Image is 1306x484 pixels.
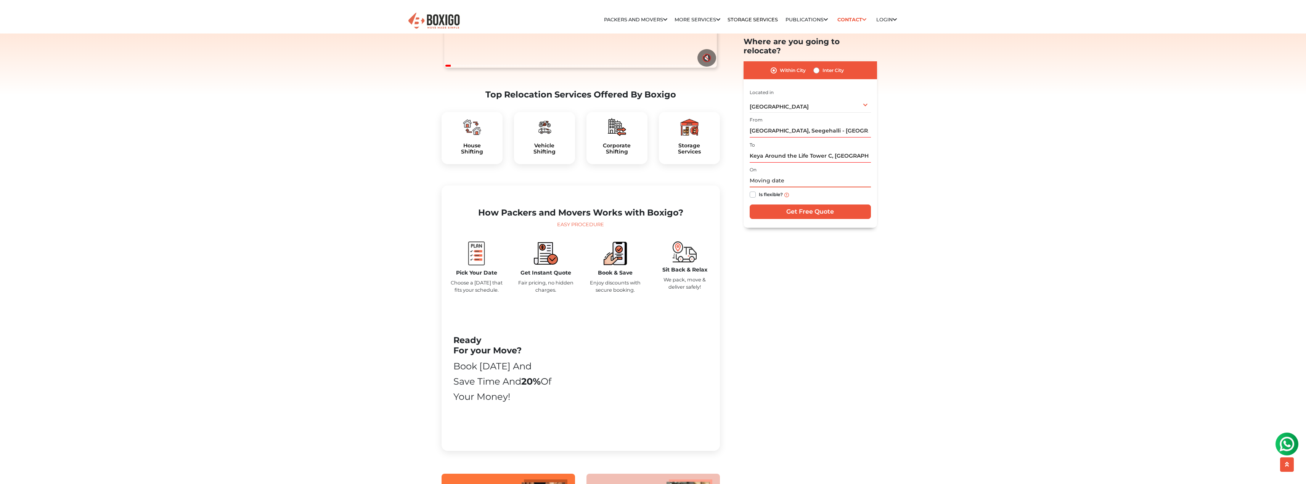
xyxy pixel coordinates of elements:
img: info [784,192,789,197]
input: Select Building or Nearest Landmark [750,149,871,162]
img: boxigo_packers_and_movers_plan [535,118,554,136]
h2: How Packers and Movers Works with Boxigo? [448,208,714,218]
label: Located in [750,89,774,96]
img: boxigo_packers_and_movers_plan [680,118,699,136]
img: boxigo_packers_and_movers_plan [464,241,488,265]
label: Within City [780,65,806,75]
p: Choose a [DATE] that fits your schedule. [448,279,506,294]
h5: Book & Save [586,270,644,276]
button: 🔇 [697,49,716,67]
a: VehicleShifting [520,142,569,155]
p: We pack, move & deliver safely! [656,276,714,291]
label: From [750,117,763,123]
h5: Corporate Shifting [593,142,641,155]
a: StorageServices [665,142,714,155]
h5: Get Instant Quote [517,270,575,276]
p: Enjoy discounts with secure booking. [586,279,644,294]
div: Book [DATE] and Save time and of your money! [453,359,553,404]
h2: Top Relocation Services Offered By Boxigo [442,89,720,100]
h2: Where are you going to relocate? [744,37,877,55]
b: 20% [521,376,541,387]
a: Storage Services [728,17,778,22]
a: Login [876,17,897,22]
a: CorporateShifting [593,142,641,155]
input: Get Free Quote [750,204,871,219]
img: boxigo_packers_and_movers_compare [534,241,558,265]
img: boxigo_packers_and_movers_plan [463,118,481,136]
h5: Pick Your Date [448,270,506,276]
img: boxigo_packers_and_movers_move [673,241,697,262]
h5: Storage Services [665,142,714,155]
a: Contact [835,14,869,26]
a: Publications [786,17,828,22]
label: On [750,166,757,173]
img: boxigo_packers_and_movers_plan [608,118,626,136]
p: Fair pricing, no hidden charges. [517,279,575,294]
img: Boxigo [407,12,461,30]
h2: Ready For your Move? [453,335,553,356]
h5: House Shifting [448,142,496,155]
label: Is flexible? [759,190,783,198]
span: [GEOGRAPHIC_DATA] [750,103,809,110]
a: HouseShifting [448,142,496,155]
img: boxigo_packers_and_movers_book [603,241,627,265]
h5: Sit Back & Relax [656,267,714,273]
input: Moving date [750,174,871,187]
div: Easy Procedure [448,221,714,228]
input: Select Building or Nearest Landmark [750,124,871,137]
button: scroll up [1280,457,1294,472]
iframe: YouTube video player [564,313,708,433]
img: whatsapp-icon.svg [8,8,23,23]
a: Packers and Movers [604,17,667,22]
label: To [750,141,755,148]
label: Inter City [822,65,844,75]
h5: Vehicle Shifting [520,142,569,155]
a: More services [675,17,720,22]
